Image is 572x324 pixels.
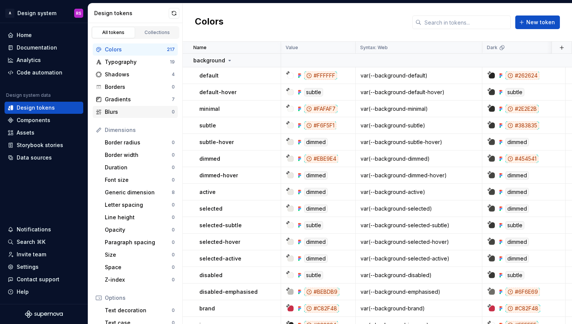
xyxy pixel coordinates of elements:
[304,155,338,163] div: #EBE9E4
[17,129,34,136] div: Assets
[356,288,482,296] div: var(--background-emphasised)
[356,88,482,96] div: var(--background-default-hover)
[172,164,175,171] div: 0
[17,9,56,17] div: Design system
[5,223,83,236] button: Notifications
[5,127,83,139] a: Assets
[199,255,241,262] p: selected-active
[93,93,178,105] a: Gradients7
[170,59,175,65] div: 19
[102,199,178,211] a: Letter spacing0
[93,56,178,68] a: Typography19
[304,238,328,246] div: dimmed
[105,164,172,171] div: Duration
[193,57,225,64] p: background
[199,172,238,179] p: dimmed-hover
[5,139,83,151] a: Storybook stories
[105,176,172,184] div: Font size
[193,45,207,51] p: Name
[356,72,482,79] div: var(--background-default)
[356,238,482,246] div: var(--background-selected-hover)
[172,277,175,283] div: 0
[199,155,220,163] p: dimmed
[102,249,178,261] a: Size0
[505,121,539,130] div: #383835
[195,16,224,29] h2: Colors
[17,226,51,233] div: Notifications
[505,271,524,279] div: subtle
[304,288,339,296] div: #BEBDB9
[199,271,222,279] p: disabled
[172,84,175,90] div: 0
[6,92,51,98] div: Design system data
[172,214,175,220] div: 0
[304,88,323,96] div: subtle
[172,252,175,258] div: 0
[304,121,336,130] div: #F6F5F1
[304,188,328,196] div: dimmed
[199,205,222,212] p: selected
[505,171,529,180] div: dimmed
[102,174,178,186] a: Font size0
[172,71,175,78] div: 4
[5,273,83,285] button: Contact support
[356,188,482,196] div: var(--background-active)
[199,305,215,312] p: brand
[102,161,178,174] a: Duration0
[17,251,46,258] div: Invite team
[105,214,172,221] div: Line height
[172,152,175,158] div: 0
[356,172,482,179] div: var(--background-dimmed-hover)
[5,9,14,18] div: A
[172,189,175,195] div: 8
[356,222,482,229] div: var(--background-selected-subtle)
[360,45,388,51] p: Syntax: Web
[286,45,298,51] p: Value
[105,58,170,66] div: Typography
[17,116,50,124] div: Components
[105,239,172,246] div: Paragraph spacing
[356,305,482,312] div: var(--background-brand)
[105,83,172,91] div: Borders
[505,155,538,163] div: #454541
[172,140,175,146] div: 0
[304,171,328,180] div: dimmed
[505,105,539,113] div: #2E2E2B
[505,71,539,80] div: #262624
[5,67,83,79] a: Code automation
[17,263,39,271] div: Settings
[505,254,529,263] div: dimmed
[102,304,178,316] a: Text decoration0
[138,29,176,36] div: Collections
[105,71,172,78] div: Shadows
[505,304,540,313] div: #C82F48
[199,88,236,96] p: default-hover
[515,16,560,29] button: New token
[356,155,482,163] div: var(--background-dimmed)
[172,264,175,270] div: 0
[356,255,482,262] div: var(--background-selected-active)
[17,44,57,51] div: Documentation
[5,248,83,260] a: Invite team
[93,81,178,93] a: Borders0
[5,54,83,66] a: Analytics
[304,304,339,313] div: #C82F48
[5,236,83,248] button: Search ⌘K
[487,45,497,51] p: Dark
[17,104,55,112] div: Design tokens
[17,238,45,246] div: Search ⌘K
[5,42,83,54] a: Documentation
[199,105,220,113] p: minimal
[25,310,63,318] svg: Supernova Logo
[102,261,178,273] a: Space0
[304,254,328,263] div: dimmed
[304,138,328,146] div: dimmed
[105,46,167,53] div: Colors
[505,138,529,146] div: dimmed
[105,251,172,259] div: Size
[505,238,529,246] div: dimmed
[105,139,172,146] div: Border radius
[17,141,63,149] div: Storybook stories
[505,288,540,296] div: #6F6E69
